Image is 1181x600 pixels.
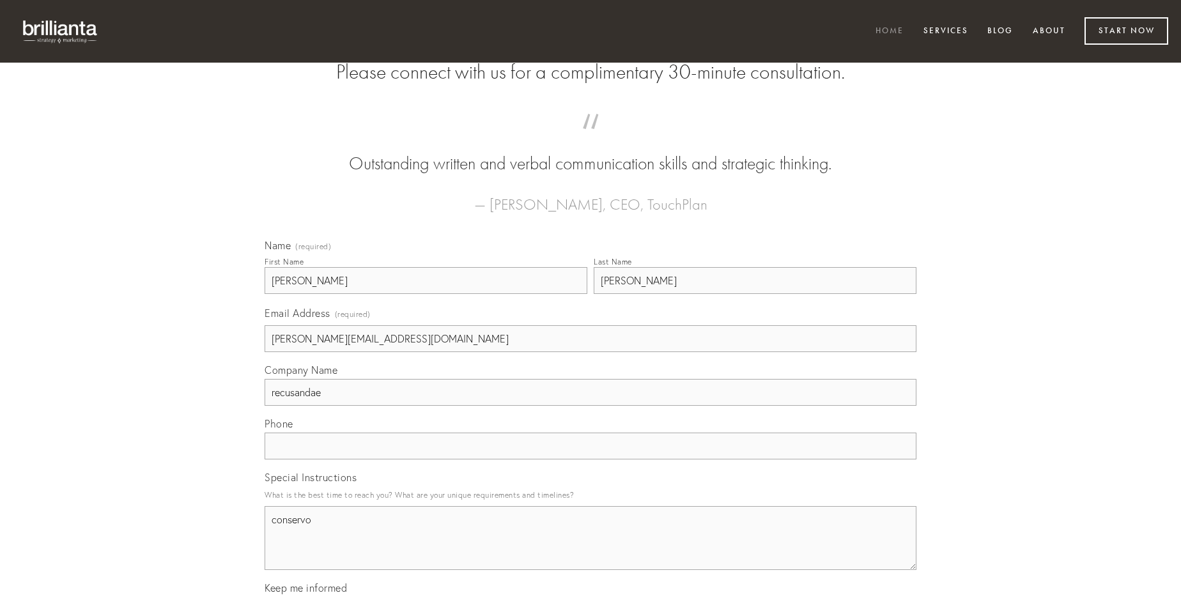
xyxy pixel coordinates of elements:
[265,60,916,84] h2: Please connect with us for a complimentary 30-minute consultation.
[265,486,916,504] p: What is the best time to reach you? What are your unique requirements and timelines?
[13,13,109,50] img: brillianta - research, strategy, marketing
[915,21,976,42] a: Services
[295,243,331,250] span: (required)
[335,305,371,323] span: (required)
[265,307,330,319] span: Email Address
[1024,21,1074,42] a: About
[265,364,337,376] span: Company Name
[265,581,347,594] span: Keep me informed
[594,257,632,266] div: Last Name
[285,127,896,176] blockquote: Outstanding written and verbal communication skills and strategic thinking.
[265,257,304,266] div: First Name
[265,239,291,252] span: Name
[867,21,912,42] a: Home
[285,176,896,217] figcaption: — [PERSON_NAME], CEO, TouchPlan
[1085,17,1168,45] a: Start Now
[265,506,916,570] textarea: conservo
[285,127,896,151] span: “
[265,417,293,430] span: Phone
[265,471,357,484] span: Special Instructions
[979,21,1021,42] a: Blog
